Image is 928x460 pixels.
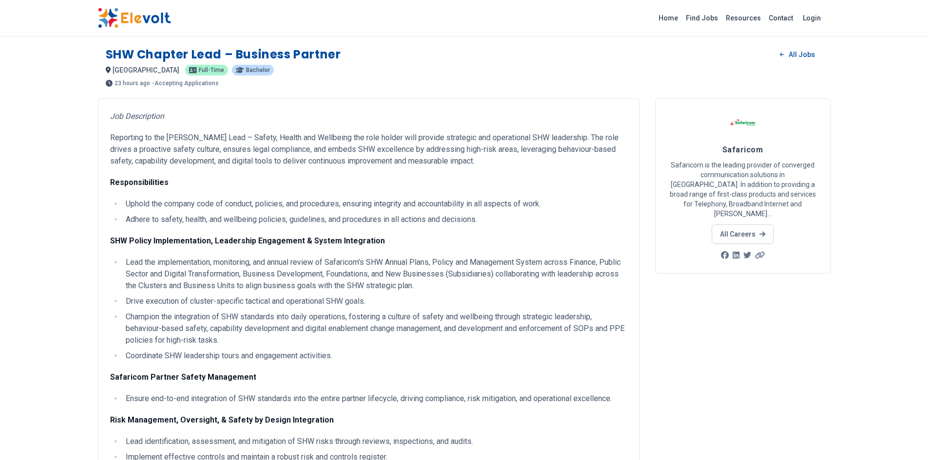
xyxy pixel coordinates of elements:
[123,295,627,307] li: Drive execution of cluster-specific tactical and operational SHW goals.
[123,350,627,362] li: Coordinate SHW leadership tours and engagement activities.
[113,66,179,74] span: [GEOGRAPHIC_DATA]
[123,393,627,405] li: Ensure end-to-end integration of SHW standards into the entire partner lifecycle, driving complia...
[123,436,627,447] li: Lead identification, assessment, and mitigation of SHW risks through reviews, inspections, and au...
[110,178,169,187] strong: Responsibilities
[110,236,385,245] strong: SHW Policy Implementation, Leadership Engagement & System Integration
[246,67,270,73] span: Bachelor
[199,67,224,73] span: Full-time
[152,80,219,86] p: - Accepting Applications
[765,10,797,26] a: Contact
[114,80,150,86] span: 23 hours ago
[110,372,256,382] strong: Safaricom Partner Safety Management
[772,47,822,62] a: All Jobs
[682,10,722,26] a: Find Jobs
[123,311,627,346] li: Champion the integration of SHW standards into daily operations, fostering a culture of safety an...
[123,257,627,292] li: Lead the implementation, monitoring, and annual review of Safaricom’s SHW Annual Plans, Policy an...
[712,224,774,244] a: All Careers
[655,10,682,26] a: Home
[110,132,627,167] p: Reporting to the [PERSON_NAME] Lead – Safety, Health and Wellbeing the role holder will provide s...
[655,285,831,422] iframe: Advertisement
[123,198,627,210] li: Uphold the company code of conduct, policies, and procedures, ensuring integrity and accountabili...
[98,8,171,28] img: Elevolt
[110,111,164,121] em: Job Description
[797,8,827,28] a: Login
[123,214,627,225] li: Adhere to safety, health, and wellbeing policies, guidelines, and procedures in all actions and d...
[731,110,755,135] img: Safaricom
[722,145,763,154] span: Safaricom
[667,160,818,219] p: Safaricom is the leading provider of converged communication solutions in [GEOGRAPHIC_DATA]. In a...
[722,10,765,26] a: Resources
[106,47,341,62] h1: SHW Chapter Lead – Business Partner
[110,415,334,424] strong: Risk Management, Oversight, & Safety by Design Integration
